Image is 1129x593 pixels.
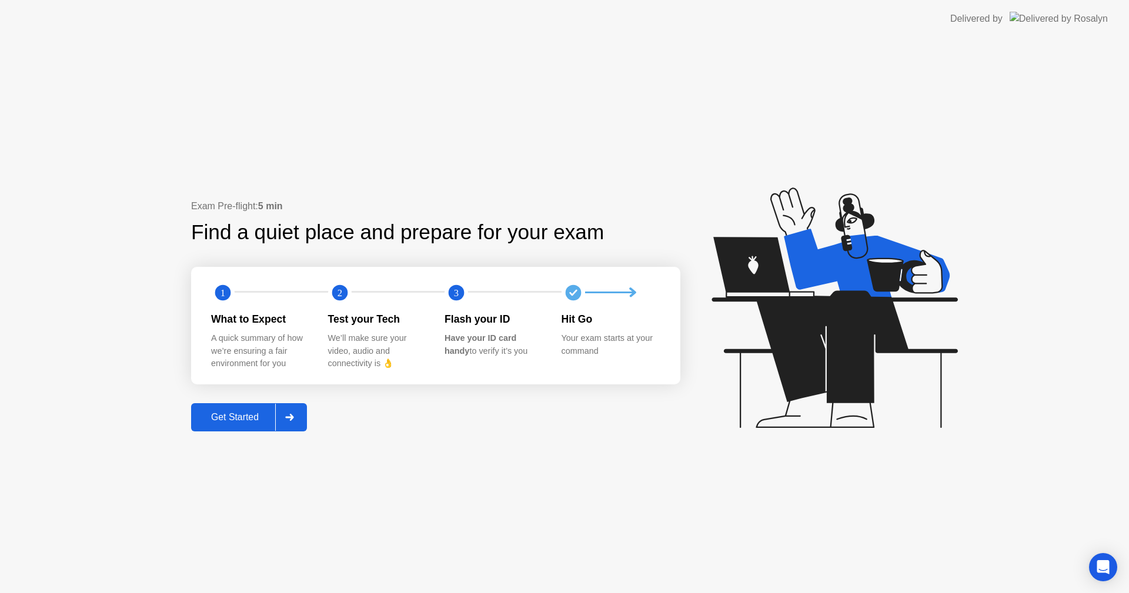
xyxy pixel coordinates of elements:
text: 2 [337,287,342,298]
div: We’ll make sure your video, audio and connectivity is 👌 [328,332,426,370]
div: What to Expect [211,311,309,327]
div: Delivered by [950,12,1003,26]
div: Test your Tech [328,311,426,327]
div: Your exam starts at your command [562,332,660,357]
div: to verify it’s you [445,332,543,357]
text: 3 [454,287,459,298]
div: A quick summary of how we’re ensuring a fair environment for you [211,332,309,370]
b: Have your ID card handy [445,333,516,356]
div: Exam Pre-flight: [191,199,680,213]
div: Open Intercom Messenger [1089,553,1117,581]
text: 1 [221,287,225,298]
div: Flash your ID [445,311,543,327]
div: Hit Go [562,311,660,327]
button: Get Started [191,403,307,431]
b: 5 min [258,201,283,211]
div: Find a quiet place and prepare for your exam [191,217,606,248]
img: Delivered by Rosalyn [1010,12,1108,25]
div: Get Started [195,412,275,423]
